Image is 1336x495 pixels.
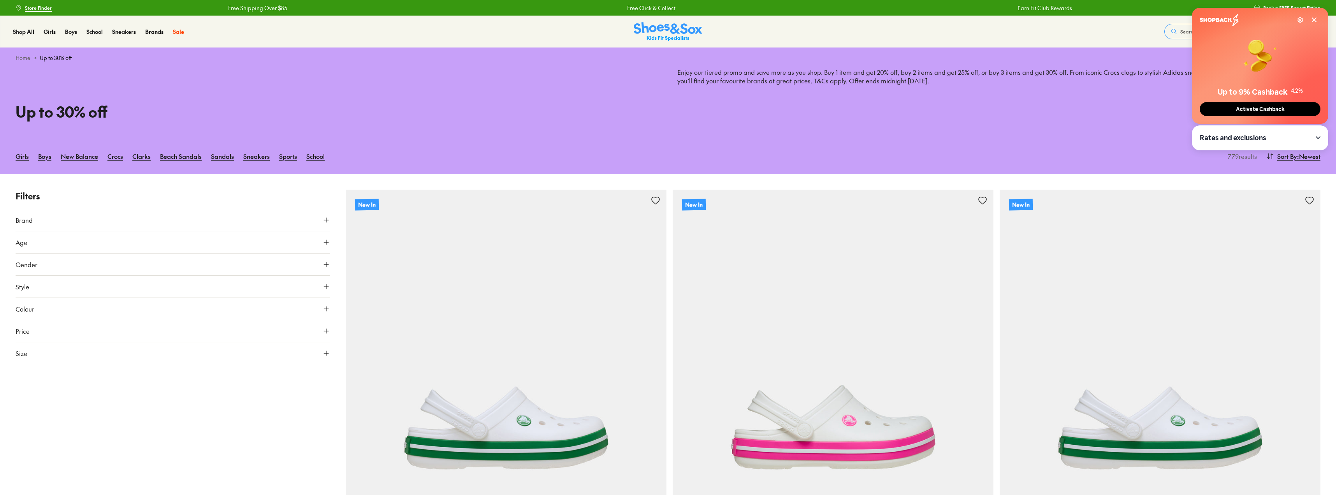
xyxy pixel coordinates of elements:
button: Brand [16,209,330,231]
a: School [306,148,325,165]
button: Search our range of products [1164,24,1276,39]
span: Age [16,238,27,247]
a: Girls [44,28,56,36]
span: Size [16,349,27,358]
a: Sneakers [243,148,270,165]
p: New In [355,199,379,210]
a: School [86,28,103,36]
span: Sale [173,28,184,35]
a: Home [16,54,30,62]
button: Gender [16,254,330,275]
a: Beach Sandals [160,148,202,165]
a: Boys [65,28,77,36]
button: Sort By:Newest [1266,148,1320,165]
a: Free Click & Collect [627,4,675,12]
span: Search our range of products [1180,28,1245,35]
img: SNS_Logo_Responsive.svg [634,22,702,41]
button: Style [16,276,330,298]
a: Sandals [211,148,234,165]
a: Earn Fit Club Rewards [1017,4,1071,12]
a: Shop All [13,28,34,36]
span: Style [16,282,29,291]
span: Girls [44,28,56,35]
span: Gender [16,260,37,269]
p: Enjoy our tiered promo and save more as you shop. Buy 1 item and get 20% off, buy 2 items and get... [677,68,1320,120]
span: Sort By [1277,151,1297,161]
span: Sneakers [112,28,136,35]
span: Book a FREE Expert Fitting [1263,4,1320,11]
a: Free Shipping Over $85 [228,4,287,12]
p: New In [682,199,706,210]
p: New In [1009,199,1033,210]
span: Boys [65,28,77,35]
a: Crocs [107,148,123,165]
h1: Up to 30% off [16,100,659,123]
a: Store Finder [16,1,52,15]
span: Brand [16,215,33,225]
a: Shoes & Sox [634,22,702,41]
a: Girls [16,148,29,165]
p: Filters [16,190,330,203]
button: Colour [16,298,330,320]
a: Clarks [132,148,151,165]
span: School [86,28,103,35]
button: Price [16,320,330,342]
a: Sports [279,148,297,165]
span: Shop All [13,28,34,35]
button: Age [16,231,330,253]
a: New Balance [61,148,98,165]
span: Brands [145,28,163,35]
a: Sneakers [112,28,136,36]
span: Price [16,326,30,336]
a: Boys [38,148,51,165]
a: Brands [145,28,163,36]
div: > [16,54,1320,62]
span: : Newest [1297,151,1320,161]
button: Size [16,342,330,364]
a: Sale [173,28,184,36]
p: 779 results [1225,151,1257,161]
a: Book a FREE Expert Fitting [1254,1,1320,15]
span: Up to 30% off [40,54,72,62]
span: Colour [16,304,34,314]
span: Store Finder [25,4,52,11]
